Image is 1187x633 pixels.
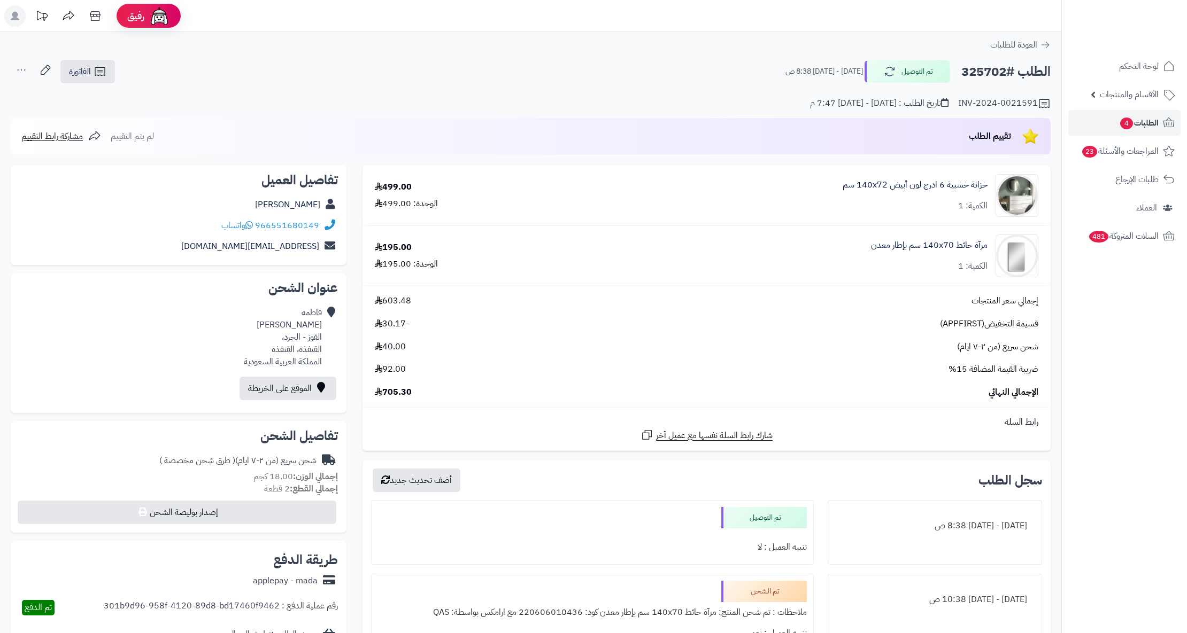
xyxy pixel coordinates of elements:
a: السلات المتروكة481 [1068,223,1181,249]
div: تاريخ الطلب : [DATE] - [DATE] 7:47 م [810,97,949,110]
small: 18.00 كجم [253,470,338,483]
span: مشاركة رابط التقييم [21,130,83,143]
a: شارك رابط السلة نفسها مع عميل آخر [641,428,773,442]
div: الوحدة: 195.00 [375,258,438,270]
span: شارك رابط السلة نفسها مع عميل آخر [656,429,773,442]
span: 705.30 [375,386,412,398]
a: العودة للطلبات [990,38,1051,51]
span: ضريبة القيمة المضافة 15% [949,363,1038,376]
span: الفاتورة [69,65,91,78]
span: المراجعات والأسئلة [1081,144,1159,159]
span: تم الدفع [25,601,52,614]
a: المراجعات والأسئلة23 [1068,138,1181,164]
img: logo-2.png [1114,20,1177,42]
span: العملاء [1136,200,1157,215]
a: طلبات الإرجاع [1068,167,1181,192]
span: 92.00 [375,363,406,376]
strong: إجمالي القطع: [290,482,338,495]
div: الوحدة: 499.00 [375,198,438,210]
h2: تفاصيل العميل [19,174,338,186]
span: 23 [1082,145,1098,158]
span: الأقسام والمنتجات [1100,87,1159,102]
span: إجمالي سعر المنتجات [972,295,1038,307]
div: رابط السلة [367,416,1046,428]
div: الكمية: 1 [958,260,988,272]
span: الإجمالي النهائي [989,386,1038,398]
div: تم الشحن [721,581,807,602]
div: رقم عملية الدفع : 301b9d96-958f-4120-89d8-bd17460f9462 [104,600,338,615]
span: العودة للطلبات [990,38,1037,51]
button: أضف تحديث جديد [373,468,460,492]
div: [DATE] - [DATE] 8:38 ص [835,515,1035,536]
span: -30.17 [375,318,409,330]
div: ملاحظات : تم شحن المنتج: مرآة حائط 140x70 سم بإطار معدن كود: 220606010436 مع ارامكس بواسطة: QAS [378,602,807,623]
span: لم يتم التقييم [111,130,154,143]
span: تقييم الطلب [969,130,1011,143]
div: 499.00 [375,181,412,193]
span: 603.48 [375,295,411,307]
a: واتساب [221,219,253,232]
div: فاطمه [PERSON_NAME] القوز - الجرد، القنفذة، القنفذة المملكة العربية السعودية [244,307,322,368]
small: 2 قطعة [264,482,338,495]
span: قسيمة التخفيض(APPFIRST) [940,318,1038,330]
span: ( طرق شحن مخصصة ) [159,454,235,467]
a: الموقع على الخريطة [240,377,336,400]
img: ai-face.png [149,5,170,27]
a: لوحة التحكم [1068,53,1181,79]
button: إصدار بوليصة الشحن [18,501,336,524]
div: الكمية: 1 [958,200,988,212]
a: الفاتورة [60,60,115,83]
a: مرآة حائط 140x70 سم بإطار معدن [871,239,988,252]
button: تم التوصيل [865,60,950,83]
a: الطلبات4 [1068,110,1181,136]
h2: عنوان الشحن [19,282,338,294]
span: طلبات الإرجاع [1115,172,1159,187]
a: تحديثات المنصة [28,5,55,29]
h2: الطلب #325702 [961,61,1051,83]
span: شحن سريع (من ٢-٧ ايام) [957,341,1038,353]
img: 1705318900-220606010436-90x90.jpg [996,235,1038,277]
a: [PERSON_NAME] [255,198,320,211]
div: INV-2024-0021591 [958,97,1051,110]
span: لوحة التحكم [1119,59,1159,74]
span: 4 [1120,117,1134,130]
span: 40.00 [375,341,406,353]
a: مشاركة رابط التقييم [21,130,101,143]
small: [DATE] - [DATE] 8:38 ص [785,66,863,77]
span: السلات المتروكة [1088,229,1159,244]
span: رفيق [127,10,144,22]
img: 1746709299-1702541934053-68567865785768-1000x1000-90x90.jpg [996,174,1038,217]
a: العملاء [1068,195,1181,221]
div: تم التوصيل [721,507,807,528]
h2: تفاصيل الشحن [19,429,338,442]
a: خزانة خشبية 6 ادرج لون أبيض 140x72 سم [843,179,988,191]
a: 966551680149 [255,219,319,232]
div: applepay - mada [253,575,318,587]
div: تنبيه العميل : لا [378,537,807,558]
span: 481 [1088,230,1109,243]
h3: سجل الطلب [978,474,1042,487]
span: الطلبات [1119,115,1159,130]
div: [DATE] - [DATE] 10:38 ص [835,589,1035,610]
div: شحن سريع (من ٢-٧ ايام) [159,455,317,467]
a: [EMAIL_ADDRESS][DOMAIN_NAME] [181,240,319,253]
h2: طريقة الدفع [273,553,338,566]
div: 195.00 [375,241,412,254]
strong: إجمالي الوزن: [293,470,338,483]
